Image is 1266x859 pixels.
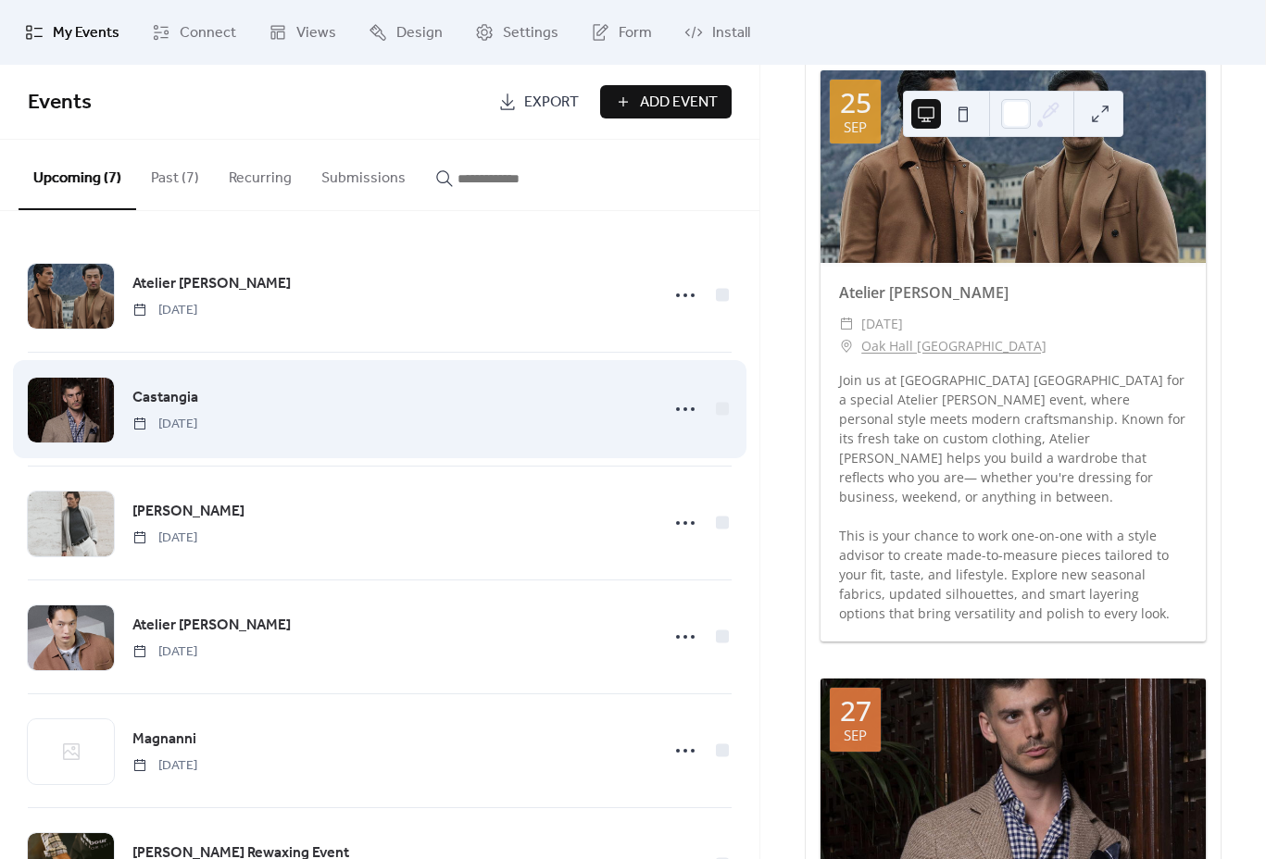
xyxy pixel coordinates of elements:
span: [PERSON_NAME] [132,501,244,523]
span: Export [524,92,579,114]
span: Install [712,22,750,44]
a: [PERSON_NAME] [132,500,244,524]
a: Form [577,7,666,57]
div: Atelier [PERSON_NAME] [821,281,1206,304]
div: 27 [840,697,871,725]
a: Design [355,7,457,57]
span: Settings [503,22,558,44]
span: Castangia [132,387,198,409]
span: Views [296,22,336,44]
span: My Events [53,22,119,44]
span: [DATE] [132,529,197,548]
span: Magnanni [132,728,196,751]
span: Design [396,22,443,44]
a: Connect [138,7,250,57]
a: Settings [461,7,572,57]
button: Recurring [214,140,307,208]
div: Sep [844,728,867,742]
button: Submissions [307,140,420,208]
div: Sep [844,120,867,134]
div: ​ [839,313,854,335]
span: Atelier [PERSON_NAME] [132,273,291,295]
a: Magnanni [132,728,196,752]
span: Events [28,82,92,123]
a: Castangia [132,386,198,410]
button: Past (7) [136,140,214,208]
a: Export [484,85,593,118]
span: [DATE] [132,642,197,662]
div: ​ [839,335,854,357]
a: Atelier [PERSON_NAME] [132,614,291,638]
a: Views [255,7,350,57]
button: Add Event [600,85,732,118]
a: Oak Hall [GEOGRAPHIC_DATA] [861,335,1047,357]
span: Add Event [640,92,718,114]
span: [DATE] [132,415,197,434]
span: Atelier [PERSON_NAME] [132,615,291,637]
button: Upcoming (7) [19,140,136,210]
a: Atelier [PERSON_NAME] [132,272,291,296]
span: Form [619,22,652,44]
a: My Events [11,7,133,57]
span: [DATE] [132,301,197,320]
div: Join us at [GEOGRAPHIC_DATA] [GEOGRAPHIC_DATA] for a special Atelier [PERSON_NAME] event, where p... [821,370,1206,623]
span: [DATE] [861,313,903,335]
span: [DATE] [132,756,197,776]
span: Connect [180,22,236,44]
a: Install [671,7,764,57]
div: 25 [840,89,871,117]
